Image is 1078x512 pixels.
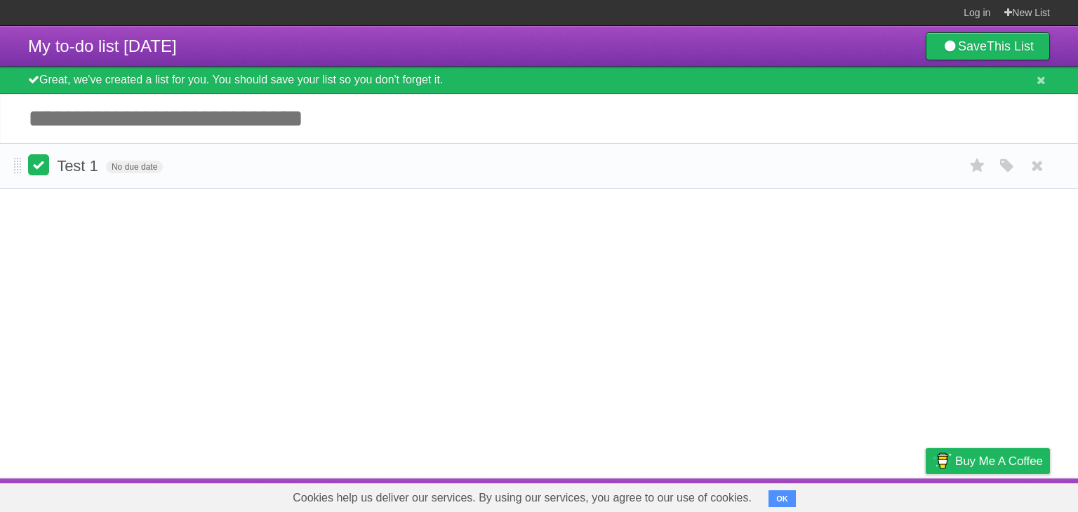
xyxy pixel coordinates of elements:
label: Done [28,154,49,175]
span: No due date [106,161,163,173]
label: Star task [964,154,991,177]
span: My to-do list [DATE] [28,36,177,55]
a: Terms [860,482,891,508]
a: Developers [785,482,842,508]
img: Buy me a coffee [933,449,952,473]
a: Buy me a coffee [926,448,1050,474]
b: This List [987,39,1034,53]
button: OK [768,490,796,507]
span: Test 1 [57,157,102,175]
a: About [739,482,768,508]
span: Buy me a coffee [955,449,1043,473]
a: Privacy [907,482,944,508]
span: Cookies help us deliver our services. By using our services, you agree to our use of cookies. [279,484,766,512]
a: Suggest a feature [961,482,1050,508]
a: SaveThis List [926,32,1050,60]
